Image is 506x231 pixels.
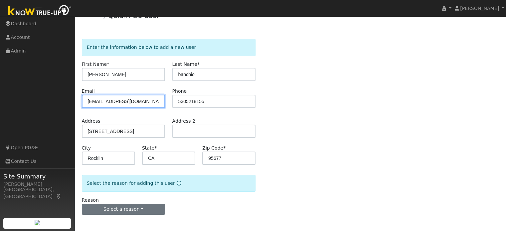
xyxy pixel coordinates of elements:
[107,61,109,67] span: Required
[82,118,100,125] label: Address
[202,145,226,152] label: Zip Code
[86,13,101,18] a: Admin
[82,175,256,192] div: Select the reason for adding this user
[3,186,71,200] div: [GEOGRAPHIC_DATA], [GEOGRAPHIC_DATA]
[56,194,62,199] a: Map
[154,145,157,151] span: Required
[223,145,226,151] span: Required
[142,145,157,152] label: State
[82,88,95,95] label: Email
[5,4,75,19] img: Know True-Up
[460,6,499,11] span: [PERSON_NAME]
[3,181,71,188] div: [PERSON_NAME]
[197,61,200,67] span: Required
[108,12,159,20] a: Quick Add User
[3,172,71,181] span: Site Summary
[35,220,40,225] img: retrieve
[82,61,109,68] label: First Name
[82,39,256,56] div: Enter the information below to add a new user
[82,197,99,204] label: Reason
[175,180,181,186] a: Reason for new user
[82,204,165,215] button: Select a reason
[82,145,91,152] label: City
[172,88,187,95] label: Phone
[172,118,196,125] label: Address 2
[172,61,200,68] label: Last Name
